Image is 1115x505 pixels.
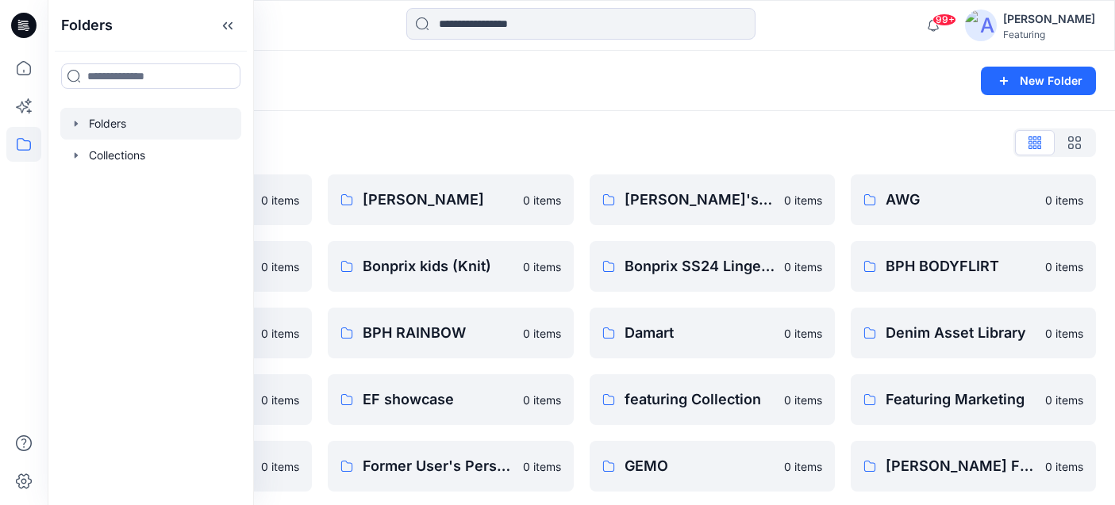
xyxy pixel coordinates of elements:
[328,374,573,425] a: EF showcase0 items
[590,308,835,358] a: Damart0 items
[261,258,299,275] p: 0 items
[363,255,513,277] p: Bonprix kids (Knit)
[261,192,299,209] p: 0 items
[523,192,561,209] p: 0 items
[1003,10,1095,29] div: [PERSON_NAME]
[625,189,775,211] p: [PERSON_NAME]'s Personal Zone
[625,255,775,277] p: Bonprix SS24 Lingerie Collection
[784,458,822,475] p: 0 items
[523,258,561,275] p: 0 items
[1045,325,1083,342] p: 0 items
[886,455,1036,477] p: [PERSON_NAME] Finnland
[261,392,299,408] p: 0 items
[363,322,513,344] p: BPH RAINBOW
[784,258,822,275] p: 0 items
[851,174,1096,225] a: AWG0 items
[851,241,1096,292] a: BPH BODYFLIRT0 items
[784,325,822,342] p: 0 items
[1045,458,1083,475] p: 0 items
[363,189,513,211] p: [PERSON_NAME]
[363,455,513,477] p: Former User's Personal Zone
[851,308,1096,358] a: Denim Asset Library0 items
[363,388,513,411] p: EF showcase
[981,67,1096,95] button: New Folder
[784,192,822,209] p: 0 items
[328,441,573,492] a: Former User's Personal Zone0 items
[1045,392,1083,408] p: 0 items
[851,441,1096,492] a: [PERSON_NAME] Finnland0 items
[523,325,561,342] p: 0 items
[590,441,835,492] a: GEMO0 items
[261,458,299,475] p: 0 items
[590,174,835,225] a: [PERSON_NAME]'s Personal Zone0 items
[261,325,299,342] p: 0 items
[590,241,835,292] a: Bonprix SS24 Lingerie Collection0 items
[784,392,822,408] p: 0 items
[886,255,1036,277] p: BPH BODYFLIRT
[886,322,1036,344] p: Denim Asset Library
[965,10,997,41] img: avatar
[625,322,775,344] p: Damart
[1003,29,1095,40] div: Featuring
[523,458,561,475] p: 0 items
[886,388,1036,411] p: Featuring Marketing
[328,174,573,225] a: [PERSON_NAME]0 items
[328,241,573,292] a: Bonprix kids (Knit)0 items
[625,388,775,411] p: featuring Collection
[328,308,573,358] a: BPH RAINBOW0 items
[523,392,561,408] p: 0 items
[590,374,835,425] a: featuring Collection0 items
[625,455,775,477] p: GEMO
[886,189,1036,211] p: AWG
[932,13,956,26] span: 99+
[851,374,1096,425] a: Featuring Marketing0 items
[1045,192,1083,209] p: 0 items
[1045,258,1083,275] p: 0 items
